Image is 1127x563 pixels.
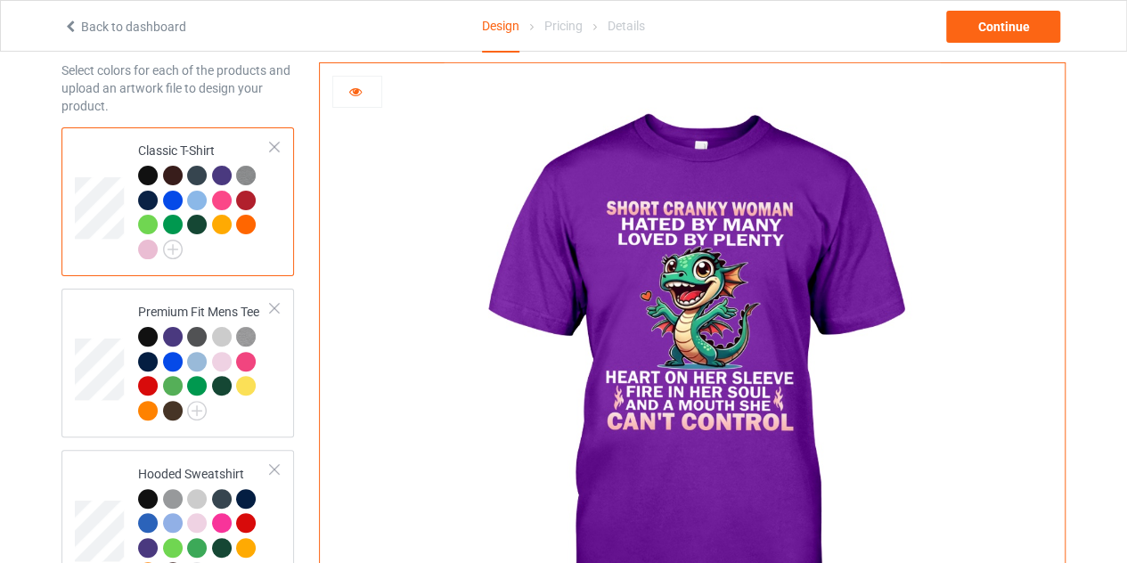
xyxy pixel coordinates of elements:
[482,1,519,53] div: Design
[138,303,271,419] div: Premium Fit Mens Tee
[61,61,294,115] div: Select colors for each of the products and upload an artwork file to design your product.
[236,327,256,347] img: heather_texture.png
[236,166,256,185] img: heather_texture.png
[63,20,186,34] a: Back to dashboard
[544,1,583,51] div: Pricing
[187,401,207,420] img: svg+xml;base64,PD94bWwgdmVyc2lvbj0iMS4wIiBlbmNvZGluZz0iVVRGLTgiPz4KPHN2ZyB3aWR0aD0iMjJweCIgaGVpZ2...
[946,11,1060,43] div: Continue
[61,127,294,276] div: Classic T-Shirt
[138,142,271,257] div: Classic T-Shirt
[61,289,294,437] div: Premium Fit Mens Tee
[608,1,645,51] div: Details
[163,240,183,259] img: svg+xml;base64,PD94bWwgdmVyc2lvbj0iMS4wIiBlbmNvZGluZz0iVVRGLTgiPz4KPHN2ZyB3aWR0aD0iMjJweCIgaGVpZ2...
